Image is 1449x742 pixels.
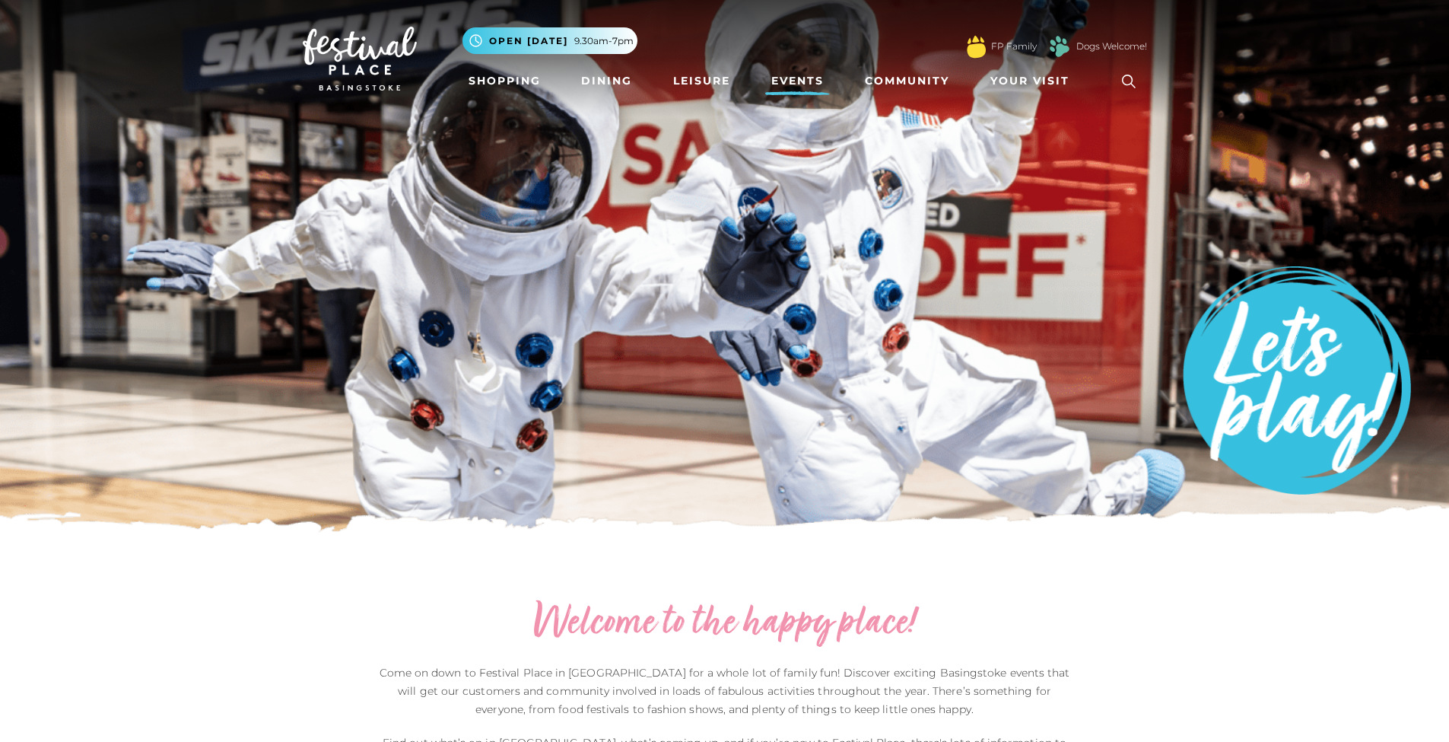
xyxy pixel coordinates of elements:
span: 9.30am-7pm [574,34,634,48]
a: Leisure [667,67,736,95]
a: Your Visit [984,67,1083,95]
a: FP Family [991,40,1037,53]
a: Community [859,67,955,95]
a: Shopping [462,67,547,95]
button: Open [DATE] 9.30am-7pm [462,27,637,54]
h2: Welcome to the happy place! [375,600,1075,648]
span: Open [DATE] [489,34,568,48]
a: Dogs Welcome! [1076,40,1147,53]
img: Festival Place Logo [303,27,417,91]
a: Dining [575,67,638,95]
p: Come on down to Festival Place in [GEOGRAPHIC_DATA] for a whole lot of family fun! Discover excit... [375,664,1075,718]
a: Events [765,67,830,95]
span: Your Visit [990,73,1069,89]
